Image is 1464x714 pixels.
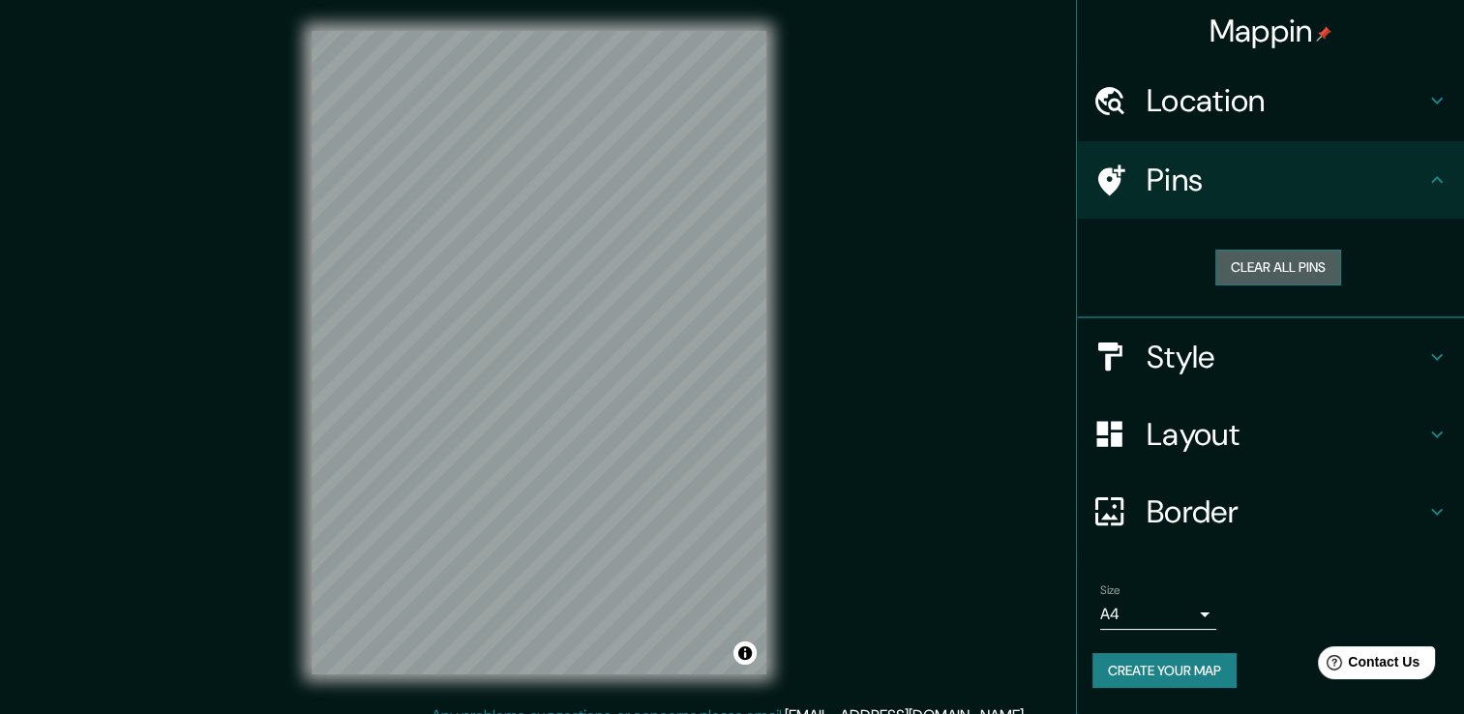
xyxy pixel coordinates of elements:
h4: Border [1147,492,1425,531]
div: Border [1077,473,1464,550]
button: Create your map [1092,653,1237,689]
button: Clear all pins [1215,250,1341,285]
div: Style [1077,318,1464,396]
label: Size [1100,581,1120,598]
h4: Style [1147,338,1425,376]
h4: Pins [1147,161,1425,199]
button: Toggle attribution [733,641,757,665]
div: Location [1077,62,1464,139]
img: pin-icon.png [1316,26,1331,42]
div: Layout [1077,396,1464,473]
div: A4 [1100,599,1216,630]
iframe: Help widget launcher [1292,639,1443,693]
h4: Location [1147,81,1425,120]
h4: Layout [1147,415,1425,454]
h4: Mappin [1210,12,1332,50]
canvas: Map [312,31,766,674]
div: Pins [1077,141,1464,219]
